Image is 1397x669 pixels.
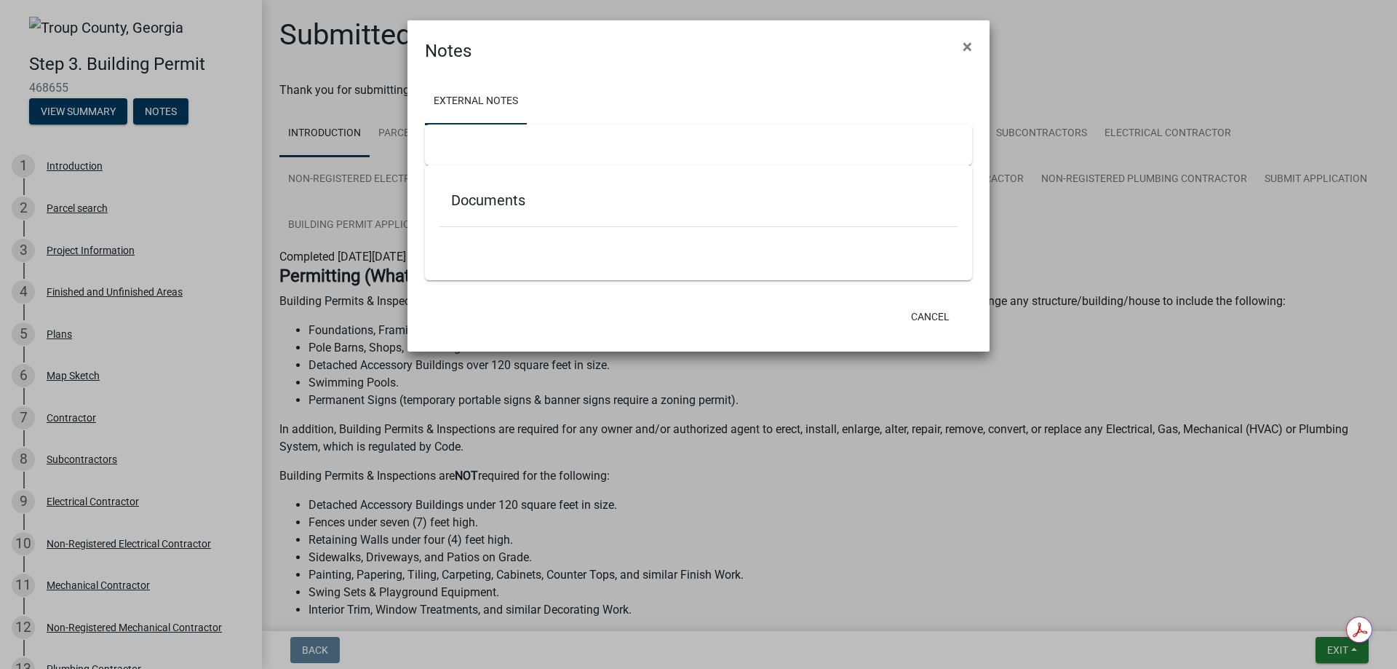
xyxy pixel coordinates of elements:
h4: Notes [425,38,471,64]
h5: Documents [451,191,946,209]
a: External Notes [425,79,527,125]
button: Close [951,26,984,67]
span: × [963,36,972,57]
button: Cancel [899,304,961,330]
